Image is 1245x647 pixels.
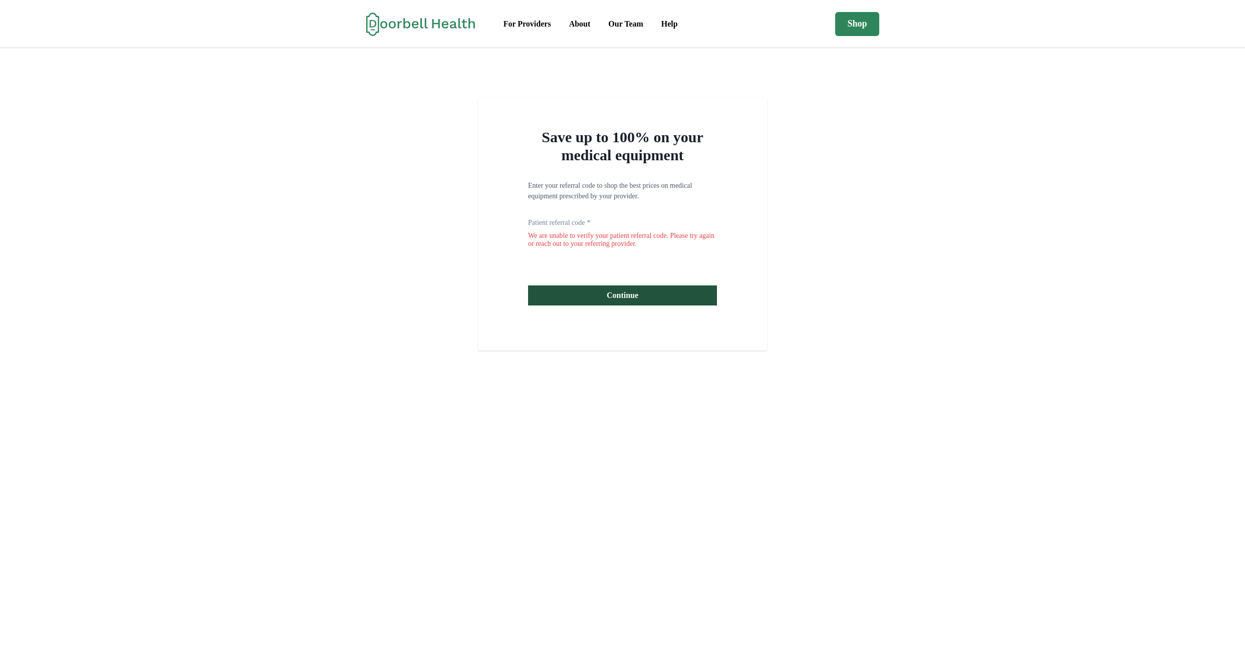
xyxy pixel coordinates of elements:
a: Our Team [600,14,651,34]
div: Help [661,18,678,30]
a: Shop [835,12,879,36]
div: We are unable to verify your patient referral code. Please try again or reach out to your referri... [528,232,717,248]
p: Enter your referral code to shop the best prices on medical equipment prescribed by your provider. [528,180,717,201]
button: Continue [528,285,717,305]
div: About [569,18,591,30]
a: About [561,14,599,34]
label: Patient referral code [528,217,591,228]
div: For Providers [504,18,551,30]
h2: Save up to 100% on your medical equipment [528,128,717,164]
a: Help [653,14,686,34]
a: For Providers [495,14,559,34]
div: Our Team [608,18,643,30]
